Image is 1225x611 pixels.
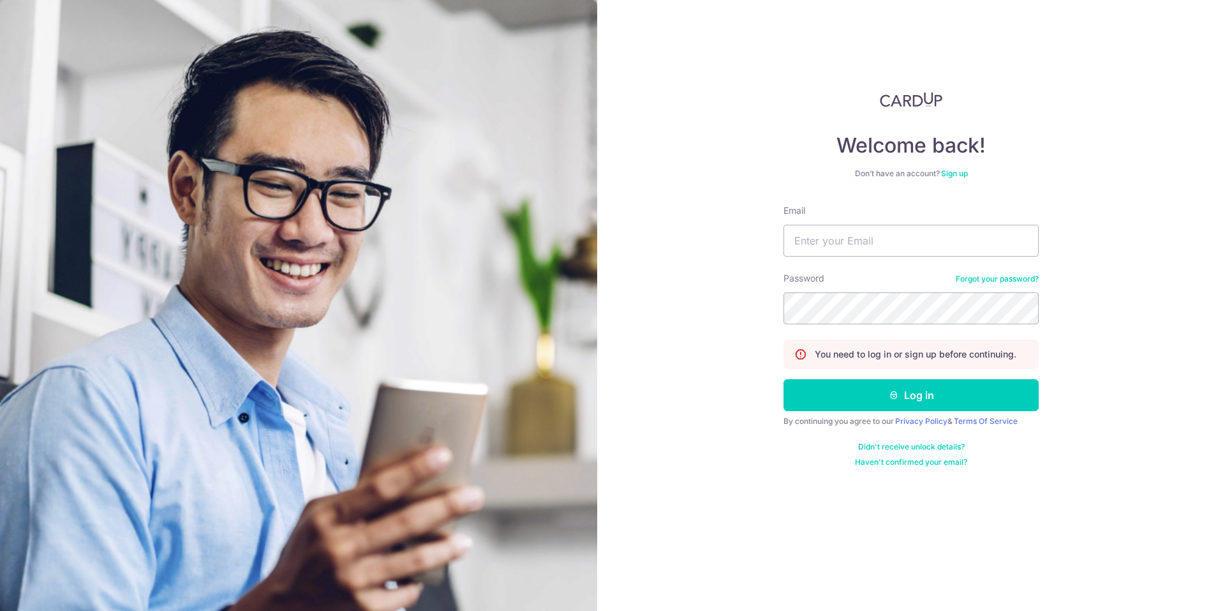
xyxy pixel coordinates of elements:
[783,416,1039,426] div: By continuing you agree to our &
[783,169,1039,179] div: Don’t have an account?
[880,92,942,107] img: CardUp Logo
[783,379,1039,411] button: Log in
[815,348,1016,361] p: You need to log in or sign up before continuing.
[783,204,805,217] label: Email
[858,442,965,452] a: Didn't receive unlock details?
[954,416,1018,426] a: Terms Of Service
[855,457,967,467] a: Haven't confirmed your email?
[941,169,968,178] a: Sign up
[895,416,947,426] a: Privacy Policy
[783,272,824,285] label: Password
[783,133,1039,158] h4: Welcome back!
[783,225,1039,257] input: Enter your Email
[956,274,1039,284] a: Forgot your password?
